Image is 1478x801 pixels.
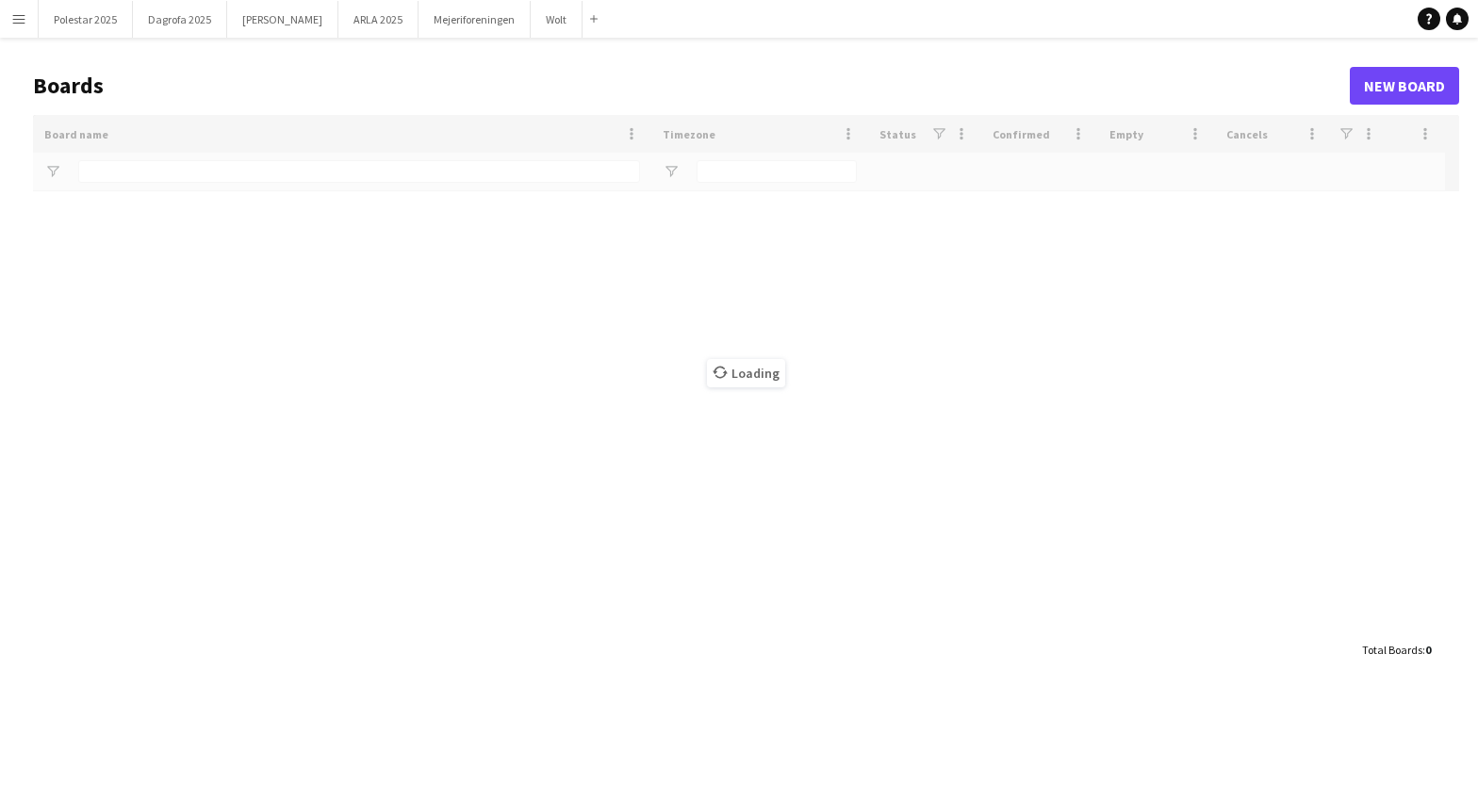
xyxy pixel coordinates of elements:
[133,1,227,38] button: Dagrofa 2025
[707,359,785,387] span: Loading
[1425,643,1431,657] span: 0
[227,1,338,38] button: [PERSON_NAME]
[1362,643,1422,657] span: Total Boards
[419,1,531,38] button: Mejeriforeningen
[1362,631,1431,668] div: :
[33,72,1350,100] h1: Boards
[531,1,583,38] button: Wolt
[39,1,133,38] button: Polestar 2025
[338,1,419,38] button: ARLA 2025
[1350,67,1459,105] a: New Board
